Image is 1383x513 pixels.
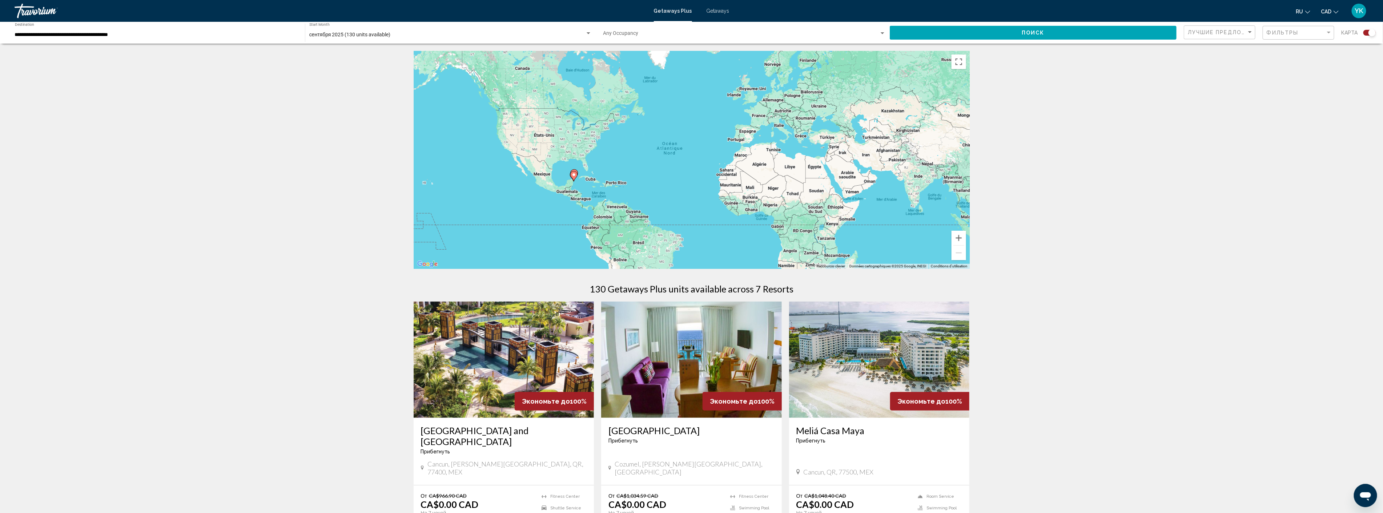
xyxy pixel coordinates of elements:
span: карта [1342,28,1358,38]
button: Поиск [890,26,1177,39]
button: Zoom arrière [952,246,966,260]
a: Getaways [707,8,729,14]
div: 100% [515,392,594,411]
h1: 130 Getaways Plus units available across 7 Resorts [590,283,793,294]
div: 100% [703,392,782,411]
span: Fitness Center [550,494,580,499]
button: Change currency [1321,6,1339,17]
p: CA$0.00 CAD [796,499,854,510]
span: От [608,493,615,499]
button: Raccourcis-clavier [817,264,845,269]
span: От [421,493,427,499]
span: Swimming Pool [926,506,957,510]
a: Travorium [15,4,647,18]
div: 100% [890,392,969,411]
span: сентября 2025 (130 units available) [309,32,391,37]
span: Shuttle Service [550,506,581,510]
span: CAD [1321,9,1332,15]
span: CA$1,048.40 CAD [804,493,846,499]
button: Basculer en plein écran [952,54,966,69]
a: Meliá Casa Maya [796,425,962,436]
span: Cozumel, [PERSON_NAME][GEOGRAPHIC_DATA], [GEOGRAPHIC_DATA] [615,460,775,476]
a: Getaways Plus [654,8,692,14]
span: Прибегнуть [796,438,826,444]
span: Экономьте до [710,397,758,405]
iframe: Bouton de lancement de la fenêtre de messagerie [1354,484,1377,507]
button: Filter [1263,25,1334,40]
a: [GEOGRAPHIC_DATA] and [GEOGRAPHIC_DATA] [421,425,587,447]
span: Données cartographiques ©2025 Google, INEGI [849,264,926,268]
span: ru [1296,9,1303,15]
a: [GEOGRAPHIC_DATA] [608,425,775,436]
span: CA$1,034.59 CAD [616,493,658,499]
button: User Menu [1350,3,1368,19]
p: CA$0.00 CAD [421,499,479,510]
button: Zoom avant [952,231,966,245]
a: Conditions d'utilisation [931,264,968,268]
img: Google [415,259,439,269]
span: Поиск [1022,30,1045,36]
span: Fitness Center [739,494,768,499]
mat-select: Sort by [1188,29,1253,36]
span: Room Service [926,494,954,499]
span: CA$966.90 CAD [429,493,467,499]
button: Change language [1296,6,1310,17]
a: Ouvrir cette zone dans Google Maps (s'ouvre dans une nouvelle fenêtre) [415,259,439,269]
span: Экономьте до [522,397,570,405]
span: Лучшие предложения [1188,29,1265,35]
span: Cancun, QR, 77500, MEX [804,468,874,476]
span: Прибегнуть [421,449,450,455]
span: YK [1355,7,1363,15]
span: Экономьте до [897,397,945,405]
img: ii_vgr1.jpg [414,302,594,418]
span: Swimming Pool [739,506,769,510]
span: Фильтры [1267,30,1299,36]
span: От [796,493,803,499]
img: ii_ccm1.jpg [789,302,970,418]
span: Cancun, [PERSON_NAME][GEOGRAPHIC_DATA], QR, 77400, MEX [427,460,587,476]
img: 2451I01L.jpg [601,302,782,418]
p: CA$0.00 CAD [608,499,666,510]
span: Прибегнуть [608,438,638,444]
